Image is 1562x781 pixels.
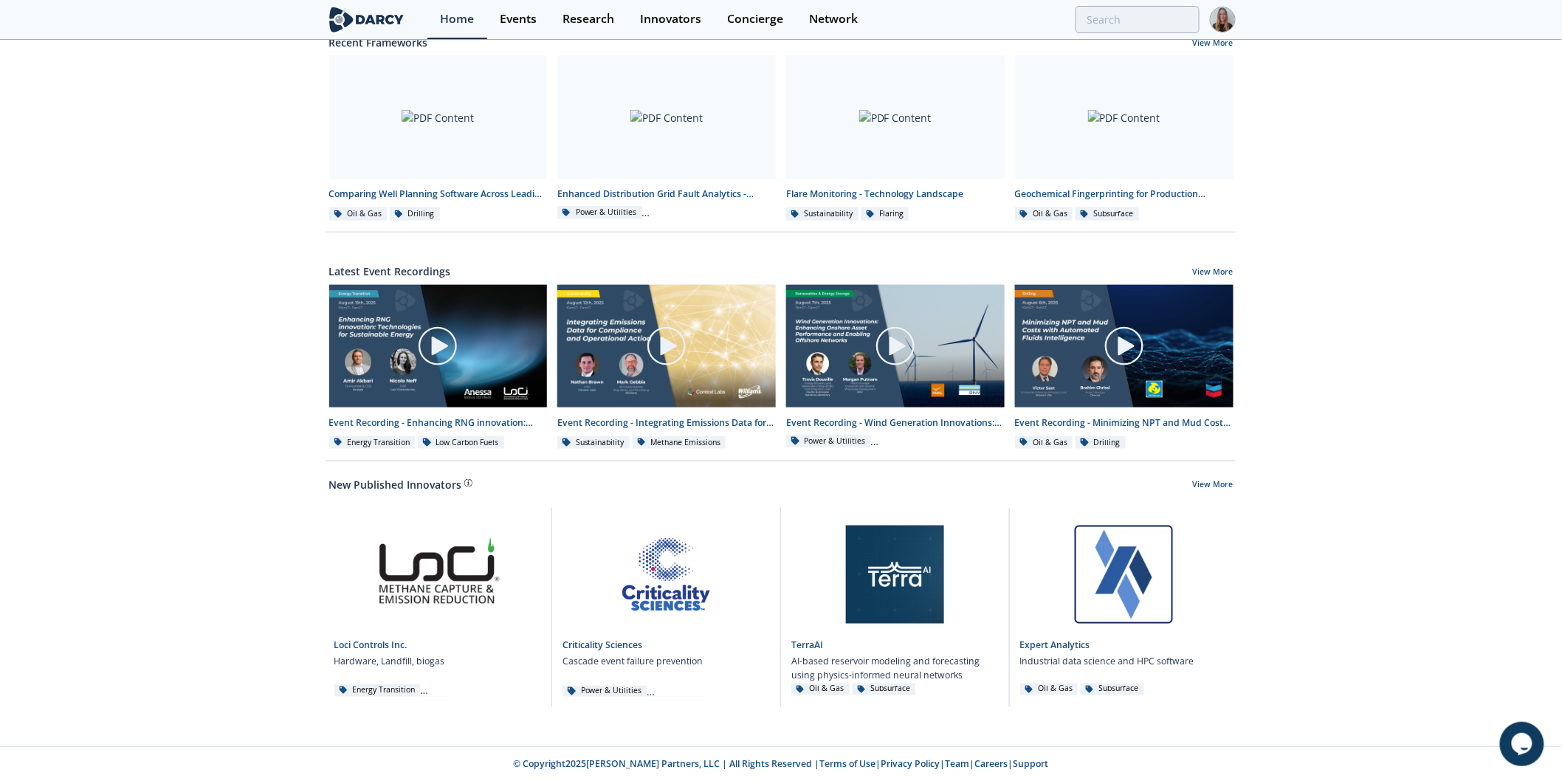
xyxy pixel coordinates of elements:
[1020,639,1090,652] a: Expert Analytics
[500,13,537,25] div: Events
[557,187,776,201] div: Enhanced Distribution Grid Fault Analytics - Innovator Landscape
[326,7,407,32] img: logo-wide.svg
[1015,207,1073,221] div: Oil & Gas
[557,206,642,219] div: Power & Utilities
[1193,266,1234,280] a: View More
[875,326,916,367] img: play-chapters-gray.svg
[390,207,440,221] div: Drilling
[786,285,1005,407] img: Video Content
[881,757,940,770] a: Privacy Policy
[853,684,916,695] div: Subsurface
[562,13,614,25] div: Research
[820,757,876,770] a: Terms of Use
[334,684,421,698] div: Energy Transition
[633,436,726,450] div: Methane Emissions
[329,187,548,201] div: Comparing Well Planning Software Across Leading Innovators - Innovator Comparison
[1076,207,1139,221] div: Subsurface
[417,326,458,367] img: play-chapters-gray.svg
[562,639,642,652] a: Criticality Sciences
[329,35,428,50] a: Recent Frameworks
[791,684,850,695] div: Oil & Gas
[562,686,647,698] div: Power & Utilities
[1014,757,1049,770] a: Support
[786,416,1005,430] div: Event Recording - Wind Generation Innovations: Enhancing Onshore Asset Performance and Enabling O...
[440,13,474,25] div: Home
[786,435,871,448] div: Power & Utilities
[418,436,504,450] div: Low Carbon Fuels
[861,207,909,221] div: Flaring
[1104,326,1145,367] img: play-chapters-gray.svg
[1210,7,1236,32] img: Profile
[329,285,548,407] img: Video Content
[1010,284,1239,450] a: Video Content Event Recording - Minimizing NPT and Mud Costs with Automated Fluids Intelligence O...
[552,284,781,450] a: Video Content Event Recording - Integrating Emissions Data for Compliance and Operational Action ...
[329,264,451,279] a: Latest Event Recordings
[235,757,1327,771] p: © Copyright 2025 [PERSON_NAME] Partners, LLC | All Rights Reserved | | | | |
[727,13,783,25] div: Concierge
[334,639,407,652] a: Loci Controls Inc.
[640,13,701,25] div: Innovators
[1193,479,1234,492] a: View More
[562,656,703,669] p: Cascade event failure prevention
[786,187,1005,201] div: Flare Monitoring - Technology Landscape
[791,656,999,683] p: AI-based reservoir modeling and forecasting using physics-informed neural networks
[324,55,553,221] a: PDF Content Comparing Well Planning Software Across Leading Innovators - Innovator Comparison Oil...
[1500,722,1547,766] iframe: chat widget
[1076,6,1200,33] input: Advanced Search
[557,416,776,430] div: Event Recording - Integrating Emissions Data for Compliance and Operational Action
[1193,38,1234,51] a: View More
[557,436,630,450] div: Sustainability
[781,55,1010,221] a: PDF Content Flare Monitoring - Technology Landscape Sustainability Flaring
[1015,416,1234,430] div: Event Recording - Minimizing NPT and Mud Costs with Automated Fluids Intelligence
[946,757,970,770] a: Team
[646,326,687,367] img: play-chapters-gray.svg
[1020,684,1078,695] div: Oil & Gas
[329,436,416,450] div: Energy Transition
[464,479,472,487] img: information.svg
[1010,55,1239,221] a: PDF Content Geochemical Fingerprinting for Production Allocation - Innovator Comparison Oil & Gas...
[329,416,548,430] div: Event Recording - Enhancing RNG innovation: Technologies for Sustainable Energy
[324,284,553,450] a: Video Content Event Recording - Enhancing RNG innovation: Technologies for Sustainable Energy Ene...
[809,13,858,25] div: Network
[334,656,445,669] p: Hardware, Landfill, biogas
[557,285,776,407] img: Video Content
[1020,656,1194,669] p: Industrial data science and HPC software
[786,207,859,221] div: Sustainability
[329,477,462,492] a: New Published Innovators
[1015,285,1234,407] img: Video Content
[1015,436,1073,450] div: Oil & Gas
[975,757,1008,770] a: Careers
[1076,436,1126,450] div: Drilling
[329,207,388,221] div: Oil & Gas
[781,284,1010,450] a: Video Content Event Recording - Wind Generation Innovations: Enhancing Onshore Asset Performance ...
[1081,684,1144,695] div: Subsurface
[552,55,781,221] a: PDF Content Enhanced Distribution Grid Fault Analytics - Innovator Landscape Power & Utilities
[1015,187,1234,201] div: Geochemical Fingerprinting for Production Allocation - Innovator Comparison
[791,639,823,652] a: TerraAI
